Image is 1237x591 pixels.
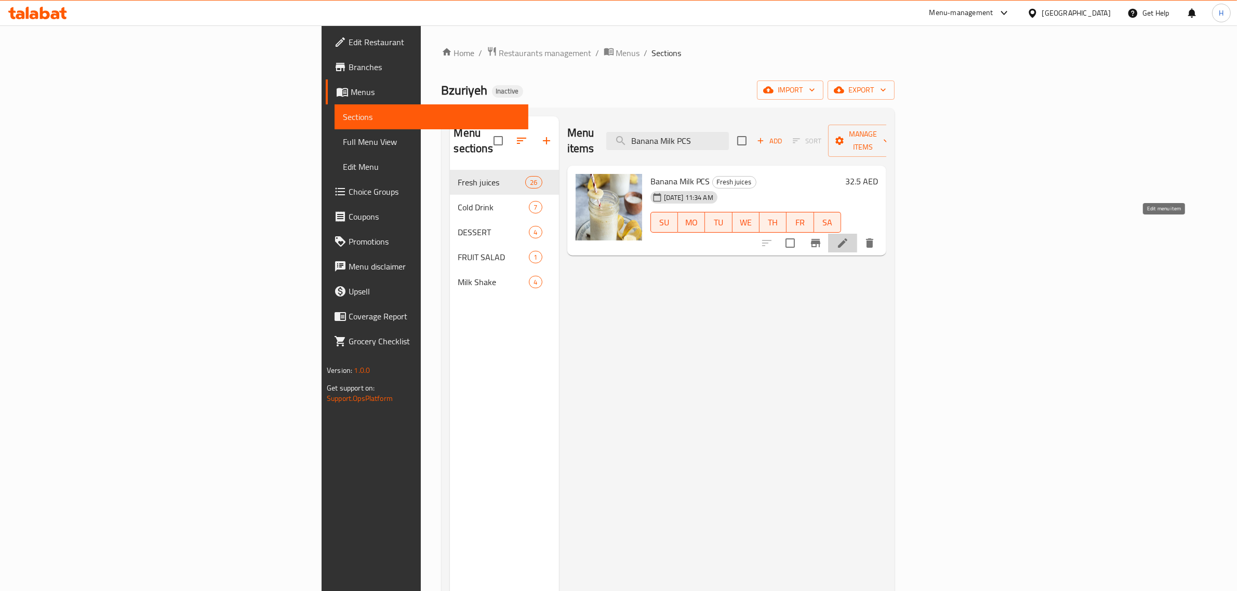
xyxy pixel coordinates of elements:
[326,30,528,55] a: Edit Restaurant
[836,84,886,97] span: export
[326,329,528,354] a: Grocery Checklist
[326,179,528,204] a: Choice Groups
[757,80,823,100] button: import
[682,215,701,230] span: MO
[1219,7,1223,19] span: H
[705,212,732,233] button: TU
[349,235,520,248] span: Promotions
[1042,7,1111,19] div: [GEOGRAPHIC_DATA]
[857,231,882,256] button: delete
[828,80,895,100] button: export
[458,226,529,238] span: DESSERT
[828,125,898,157] button: Manage items
[326,79,528,104] a: Menus
[349,36,520,48] span: Edit Restaurant
[349,310,520,323] span: Coverage Report
[845,174,878,189] h6: 32.5 AED
[652,47,682,59] span: Sections
[604,46,640,60] a: Menus
[836,128,889,154] span: Manage items
[499,47,592,59] span: Restaurants management
[760,212,787,233] button: TH
[450,170,559,195] div: Fresh juices26
[349,335,520,347] span: Grocery Checklist
[327,381,375,395] span: Get support on:
[458,176,526,189] span: Fresh juices
[791,215,809,230] span: FR
[458,251,529,263] span: FRUIT SALAD
[349,260,520,273] span: Menu disclaimer
[450,166,559,299] nav: Menu sections
[606,132,729,150] input: search
[596,47,600,59] li: /
[349,61,520,73] span: Branches
[343,160,520,173] span: Edit Menu
[354,364,370,377] span: 1.0.0
[753,133,786,149] span: Add item
[529,226,542,238] div: items
[655,215,674,230] span: SU
[786,133,828,149] span: Select section first
[343,111,520,123] span: Sections
[529,276,542,288] div: items
[526,178,541,187] span: 26
[529,227,541,237] span: 4
[929,7,993,19] div: Menu-management
[335,154,528,179] a: Edit Menu
[616,47,640,59] span: Menus
[733,212,760,233] button: WE
[326,279,528,304] a: Upsell
[678,212,705,233] button: MO
[567,125,594,156] h2: Menu items
[650,173,710,189] span: Banana Milk PCS
[576,174,642,240] img: Banana Milk PCS
[753,133,786,149] button: Add
[737,215,755,230] span: WE
[326,204,528,229] a: Coupons
[349,285,520,298] span: Upsell
[487,130,509,152] span: Select all sections
[764,215,782,230] span: TH
[755,135,783,147] span: Add
[335,104,528,129] a: Sections
[712,176,756,189] div: Fresh juices
[731,130,753,152] span: Select section
[458,201,529,213] span: Cold Drink
[349,185,520,198] span: Choice Groups
[529,201,542,213] div: items
[450,245,559,270] div: FRUIT SALAD1
[525,176,542,189] div: items
[487,46,592,60] a: Restaurants management
[327,364,352,377] span: Version:
[529,203,541,212] span: 7
[351,86,520,98] span: Menus
[660,193,717,203] span: [DATE] 11:34 AM
[458,276,529,288] span: Milk Shake
[529,277,541,287] span: 4
[343,136,520,148] span: Full Menu View
[713,176,756,188] span: Fresh juices
[335,129,528,154] a: Full Menu View
[534,128,559,153] button: Add section
[529,252,541,262] span: 1
[814,212,841,233] button: SA
[765,84,815,97] span: import
[327,392,393,405] a: Support.OpsPlatform
[450,220,559,245] div: DESSERT4
[818,215,837,230] span: SA
[803,231,828,256] button: Branch-specific-item
[349,210,520,223] span: Coupons
[326,229,528,254] a: Promotions
[450,270,559,294] div: Milk Shake4
[709,215,728,230] span: TU
[650,212,678,233] button: SU
[326,304,528,329] a: Coverage Report
[787,212,814,233] button: FR
[509,128,534,153] span: Sort sections
[450,195,559,220] div: Cold Drink7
